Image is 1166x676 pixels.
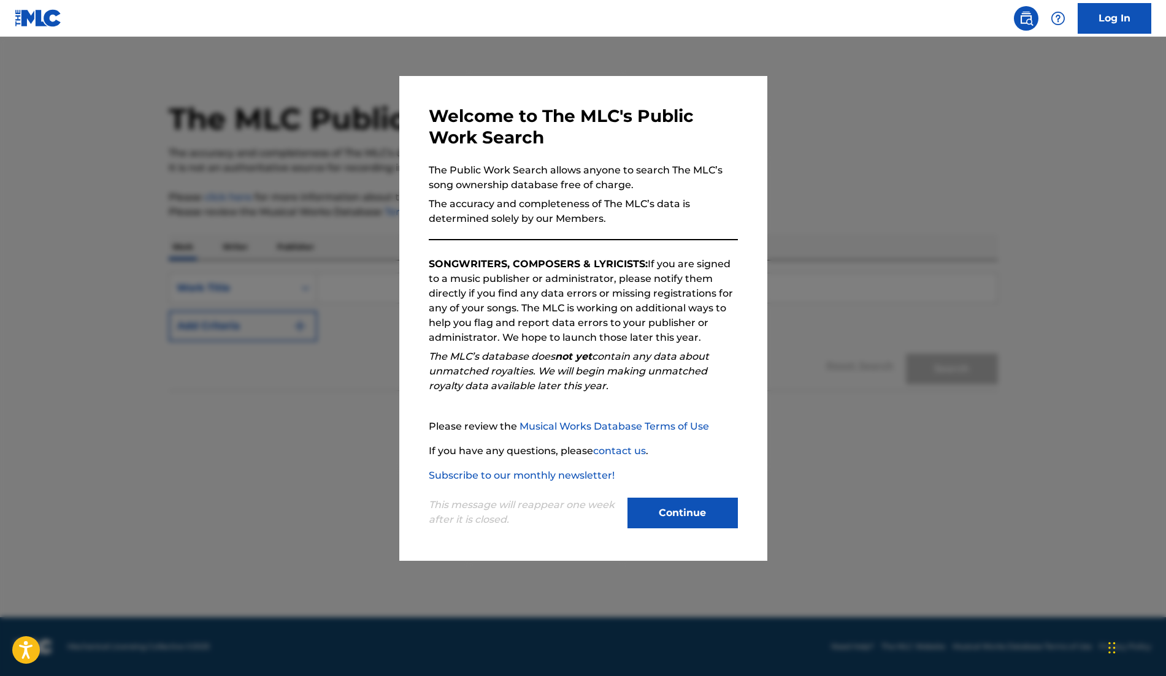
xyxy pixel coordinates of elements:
p: If you have any questions, please . [429,444,738,458]
img: search [1019,11,1034,26]
a: Musical Works Database Terms of Use [520,420,709,432]
p: The Public Work Search allows anyone to search The MLC’s song ownership database free of charge. [429,163,738,192]
p: The accuracy and completeness of The MLC’s data is determined solely by our Members. [429,197,738,226]
a: Subscribe to our monthly newsletter! [429,469,615,481]
a: Log In [1078,3,1151,34]
strong: not yet [555,351,592,362]
div: Help [1046,6,1070,31]
p: Please review the [429,419,738,434]
a: Public Search [1014,6,1038,31]
img: MLC Logo [15,9,62,27]
div: Drag [1108,629,1116,666]
p: If you are signed to a music publisher or administrator, please notify them directly if you find ... [429,257,738,345]
strong: SONGWRITERS, COMPOSERS & LYRICISTS: [429,258,648,270]
img: help [1051,11,1065,26]
iframe: Chat Widget [1105,617,1166,676]
button: Continue [627,498,738,528]
a: contact us [593,445,646,457]
p: This message will reappear one week after it is closed. [429,498,620,527]
h3: Welcome to The MLC's Public Work Search [429,105,738,148]
em: The MLC’s database does contain any data about unmatched royalties. We will begin making unmatche... [429,351,709,392]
